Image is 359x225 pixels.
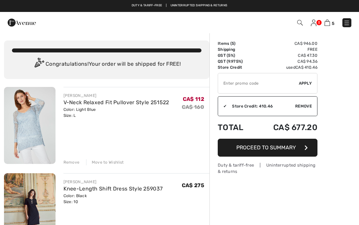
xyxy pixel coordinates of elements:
td: CA$ 94.36 [254,58,317,64]
div: Remove [63,159,80,165]
div: ✔ [218,103,227,109]
td: used [254,64,317,70]
a: Knee-Length Shift Dress Style 259037 [63,186,163,192]
img: Shopping Bag [324,20,330,26]
td: Shipping [218,46,254,52]
div: [PERSON_NAME] [63,93,169,99]
div: Store Credit: 410.46 [227,103,295,109]
div: Congratulations! Your order will be shipped for FREE! [12,58,201,71]
td: CA$ 946.00 [254,40,317,46]
a: 1ère Avenue [8,19,36,25]
a: V-Neck Relaxed Fit Pullover Style 251522 [63,99,169,106]
td: CA$ 47.30 [254,52,317,58]
button: Proceed to Summary [218,139,317,157]
img: Menu [343,20,350,26]
img: 1ère Avenue [8,16,36,29]
td: QST (9.975%) [218,58,254,64]
td: Total [218,116,254,139]
span: Proceed to Summary [236,144,296,151]
a: 5 [324,19,334,27]
img: V-Neck Relaxed Fit Pullover Style 251522 [4,87,56,164]
span: 5 [232,41,234,46]
span: Remove [295,103,312,109]
span: CA$ 112 [183,96,204,102]
div: Duty & tariff-free | Uninterrupted shipping & returns [218,162,317,175]
td: Store Credit [218,64,254,70]
img: My Info [311,20,316,26]
input: Promo code [218,73,299,93]
div: [PERSON_NAME] [63,179,163,185]
span: CA$ 275 [182,182,204,188]
s: CA$ 160 [182,104,204,110]
span: Apply [299,80,312,86]
td: CA$ 677.20 [254,116,317,139]
span: CA$ 410.46 [296,65,317,70]
div: Color: Light Blue Size: L [63,107,169,118]
img: Congratulation2.svg [32,58,46,71]
span: 5 [332,21,334,26]
td: GST (5%) [218,52,254,58]
td: Free [254,46,317,52]
div: Move to Wishlist [86,159,124,165]
td: Items ( ) [218,40,254,46]
img: Search [297,20,303,26]
div: Color: Black Size: 10 [63,193,163,205]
